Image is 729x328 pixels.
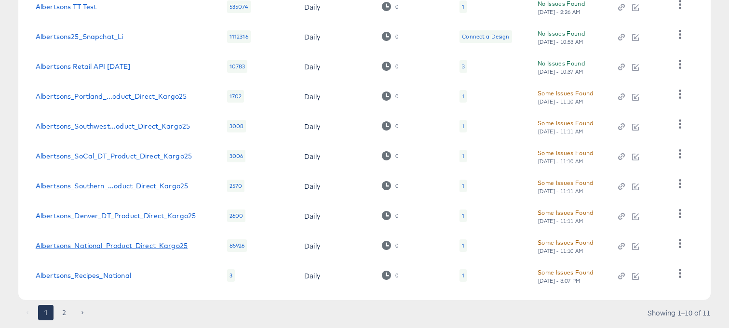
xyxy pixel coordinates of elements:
[462,92,464,100] div: 1
[227,150,246,162] div: 3006
[297,22,374,52] td: Daily
[297,201,374,231] td: Daily
[382,121,399,131] div: 0
[56,305,72,320] button: Go to page 2
[538,267,594,284] button: Some Issues Found[DATE] - 3:07 PM
[459,239,467,252] div: 1
[36,212,196,220] a: Albertsons_Denver_DT_Product_Direct_Kargo25
[538,208,594,218] div: Some Issues Found
[538,188,584,195] div: [DATE] - 11:11 AM
[227,30,251,43] div: 1112316
[227,180,245,192] div: 2570
[382,62,399,71] div: 0
[538,118,594,135] button: Some Issues Found[DATE] - 11:11 AM
[462,3,464,11] div: 1
[395,33,399,40] div: 0
[395,93,399,100] div: 0
[459,150,467,162] div: 1
[18,305,92,320] nav: pagination navigation
[459,0,467,13] div: 1
[538,178,594,195] button: Some Issues Found[DATE] - 11:11 AM
[227,269,235,282] div: 3
[462,272,464,279] div: 1
[297,111,374,141] td: Daily
[538,98,584,105] div: [DATE] - 11:10 AM
[459,120,467,132] div: 1
[227,120,246,132] div: 3008
[382,241,399,250] div: 0
[395,242,399,249] div: 0
[538,248,584,254] div: [DATE] - 11:10 AM
[382,151,399,160] div: 0
[459,90,467,103] div: 1
[227,239,247,252] div: 85926
[395,3,399,10] div: 0
[538,208,594,224] button: Some Issues Found[DATE] - 11:11 AM
[395,272,399,279] div: 0
[459,30,512,43] div: Connect a Design
[538,178,594,188] div: Some Issues Found
[538,158,584,165] div: [DATE] - 11:10 AM
[538,218,584,224] div: [DATE] - 11:11 AM
[382,211,399,220] div: 0
[36,92,187,100] a: Albertsons_Portland_...oduct_Direct_Kargo25
[36,33,123,40] a: Albertsons25_Snapchat_Li
[297,261,374,290] td: Daily
[462,33,509,40] div: Connect a Design
[227,60,248,73] div: 10783
[297,81,374,111] td: Daily
[38,305,54,320] button: page 1
[395,183,399,189] div: 0
[382,2,399,11] div: 0
[36,242,188,249] a: Albertsons_National_Product_Direct_Kargo25
[538,118,594,128] div: Some Issues Found
[647,309,711,316] div: Showing 1–10 of 11
[538,88,594,105] button: Some Issues Found[DATE] - 11:10 AM
[459,269,467,282] div: 1
[297,171,374,201] td: Daily
[462,182,464,190] div: 1
[36,152,192,160] a: Albertsons_SoCal_DT_Product_Direct_Kargo25
[395,212,399,219] div: 0
[297,141,374,171] td: Daily
[462,122,464,130] div: 1
[36,272,131,279] a: Albertsons_Recipes_National
[538,237,594,254] button: Some Issues Found[DATE] - 11:10 AM
[297,231,374,261] td: Daily
[36,182,188,190] a: Albertsons_Southern_...oduct_Direct_Kargo25
[36,3,97,11] a: Albertsons TT Test
[227,0,251,13] div: 535074
[538,88,594,98] div: Some Issues Found
[227,90,244,103] div: 1702
[382,271,399,280] div: 0
[462,212,464,220] div: 1
[462,152,464,160] div: 1
[395,63,399,70] div: 0
[538,148,594,165] button: Some Issues Found[DATE] - 11:10 AM
[75,305,90,320] button: Go to next page
[462,63,465,70] div: 3
[538,128,584,135] div: [DATE] - 11:11 AM
[459,60,467,73] div: 3
[459,180,467,192] div: 1
[382,181,399,190] div: 0
[36,63,130,70] a: Albertsons Retail API [DATE]
[538,267,594,277] div: Some Issues Found
[382,92,399,101] div: 0
[462,242,464,249] div: 1
[297,52,374,81] td: Daily
[459,210,467,222] div: 1
[395,153,399,159] div: 0
[395,123,399,130] div: 0
[538,237,594,248] div: Some Issues Found
[538,277,581,284] div: [DATE] - 3:07 PM
[36,122,190,130] a: Albertsons_Southwest...oduct_Direct_Kargo25
[382,32,399,41] div: 0
[227,210,246,222] div: 2600
[538,148,594,158] div: Some Issues Found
